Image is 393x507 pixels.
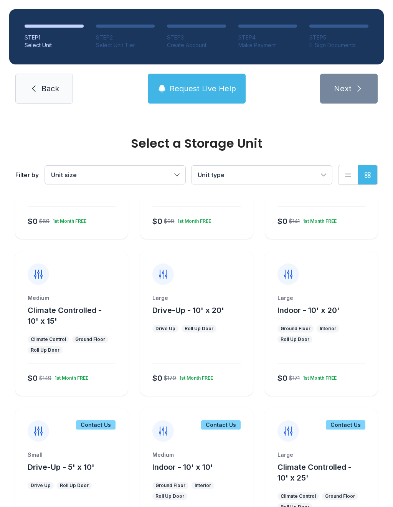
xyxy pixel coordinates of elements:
[192,166,332,184] button: Unit type
[76,420,116,430] div: Contact Us
[170,83,236,94] span: Request Live Help
[31,336,66,342] div: Climate Control
[277,463,352,482] span: Climate Controlled - 10' x 25'
[238,34,297,41] div: STEP 4
[41,83,59,94] span: Back
[164,217,174,225] div: $99
[334,83,352,94] span: Next
[277,451,365,459] div: Large
[15,170,39,179] div: Filter by
[309,41,368,49] div: E-Sign Documents
[167,34,226,41] div: STEP 3
[28,294,116,302] div: Medium
[152,306,224,315] span: Drive-Up - 10' x 20'
[25,34,84,41] div: STEP 1
[51,171,77,179] span: Unit size
[39,217,50,225] div: $69
[39,374,51,382] div: $149
[309,34,368,41] div: STEP 5
[277,462,375,483] button: Climate Controlled - 10' x 25'
[277,305,340,316] button: Indoor - 10' x 20'
[96,41,155,49] div: Select Unit Tier
[96,34,155,41] div: STEP 2
[75,336,105,342] div: Ground Floor
[155,482,185,489] div: Ground Floor
[281,493,316,499] div: Climate Control
[50,215,86,224] div: 1st Month FREE
[281,336,309,342] div: Roll Up Door
[300,215,337,224] div: 1st Month FREE
[28,463,94,472] span: Drive-Up - 5' x 10'
[60,482,89,489] div: Roll Up Door
[198,171,225,179] span: Unit type
[31,347,59,353] div: Roll Up Door
[28,306,102,326] span: Climate Controlled - 10' x 15'
[51,372,88,381] div: 1st Month FREE
[289,217,300,225] div: $141
[238,41,297,49] div: Make Payment
[45,166,185,184] button: Unit size
[277,373,287,384] div: $0
[152,373,162,384] div: $0
[326,420,365,430] div: Contact Us
[152,463,213,472] span: Indoor - 10' x 10'
[152,305,224,316] button: Drive-Up - 10' x 20'
[277,306,340,315] span: Indoor - 10' x 20'
[28,373,38,384] div: $0
[176,372,213,381] div: 1st Month FREE
[31,482,51,489] div: Drive Up
[155,326,175,332] div: Drive Up
[174,215,211,224] div: 1st Month FREE
[15,137,378,150] div: Select a Storage Unit
[25,41,84,49] div: Select Unit
[28,216,38,227] div: $0
[185,326,213,332] div: Roll Up Door
[289,374,300,382] div: $171
[201,420,241,430] div: Contact Us
[152,294,240,302] div: Large
[28,451,116,459] div: Small
[320,326,336,332] div: Interior
[300,372,337,381] div: 1st Month FREE
[195,482,211,489] div: Interior
[277,294,365,302] div: Large
[167,41,226,49] div: Create Account
[281,326,310,332] div: Ground Floor
[28,305,125,326] button: Climate Controlled - 10' x 15'
[152,216,162,227] div: $0
[164,374,176,382] div: $179
[152,451,240,459] div: Medium
[155,493,184,499] div: Roll Up Door
[325,493,355,499] div: Ground Floor
[277,216,287,227] div: $0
